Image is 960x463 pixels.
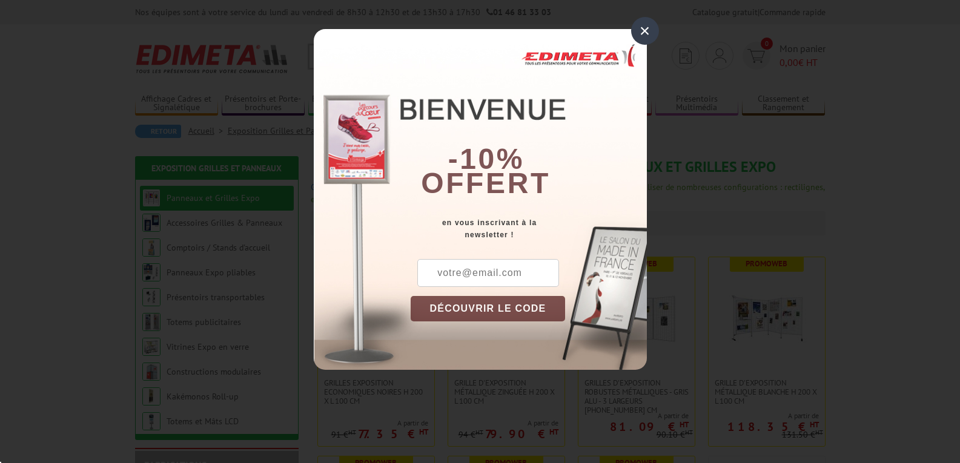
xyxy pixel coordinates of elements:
div: × [631,17,659,45]
font: offert [421,167,551,199]
input: votre@email.com [417,259,559,287]
div: en vous inscrivant à la newsletter ! [411,217,647,241]
b: -10% [448,143,525,175]
button: DÉCOUVRIR LE CODE [411,296,566,321]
